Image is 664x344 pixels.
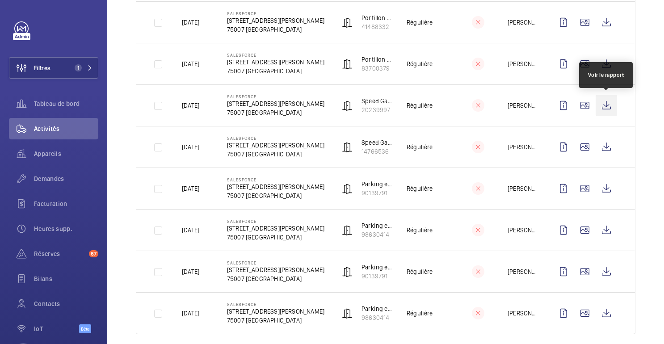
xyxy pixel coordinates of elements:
font: SALESFORCE [227,11,256,16]
font: [STREET_ADDRESS][PERSON_NAME] [227,183,324,190]
font: [PERSON_NAME] [508,185,552,192]
font: [STREET_ADDRESS][PERSON_NAME] [227,266,324,273]
font: Facturation [34,200,67,207]
font: Réserves [34,250,60,257]
font: Parking entrée [GEOGRAPHIC_DATA] [361,305,459,312]
font: 98630414 [361,231,389,238]
font: Portillon PMR Droit (Suffren) [361,56,441,63]
font: [DATE] [182,102,199,109]
font: [PERSON_NAME] [508,268,552,275]
font: Tableau de bord [34,100,80,107]
font: 90139791 [361,189,387,197]
font: 1 [77,65,80,71]
font: Bêta [81,326,89,331]
font: Speed ​​Gate droit (Suffren) [361,139,434,146]
font: SALESFORCE [227,260,256,265]
font: 20239997 [361,106,390,113]
font: 75007 [GEOGRAPHIC_DATA] [227,275,302,282]
font: SALESFORCE [227,94,256,99]
font: Parking entrée Portail Battant [361,264,442,271]
font: [STREET_ADDRESS][PERSON_NAME] [227,17,324,24]
font: 14766536 [361,148,389,155]
font: Régulière [407,185,433,192]
font: 75007 [GEOGRAPHIC_DATA] [227,151,302,158]
font: 75007 [GEOGRAPHIC_DATA] [227,67,302,75]
font: Filtres [34,64,50,71]
font: 41488332 [361,23,389,30]
font: [PERSON_NAME] [508,60,552,67]
font: [DATE] [182,310,199,317]
img: automatic_door.svg [342,59,353,69]
font: 67 [91,251,97,257]
font: [PERSON_NAME] [508,310,552,317]
font: Demandes [34,175,64,182]
font: SALESFORCE [227,302,256,307]
font: 90139791 [361,273,387,280]
font: 75007 [GEOGRAPHIC_DATA] [227,26,302,33]
font: [DATE] [182,227,199,234]
font: SALESFORCE [227,177,256,182]
font: Parking entrée [GEOGRAPHIC_DATA] [361,222,459,229]
img: automatic_door.svg [342,142,353,152]
font: 75007 [GEOGRAPHIC_DATA] [227,234,302,241]
div: Voir le rapport [588,71,624,79]
font: [DATE] [182,185,199,192]
font: 98630414 [361,314,389,321]
font: [STREET_ADDRESS][PERSON_NAME] [227,59,324,66]
font: Bilans [34,275,52,282]
font: Régulière [407,268,433,275]
font: Speed ​​Gate Gauche ([PERSON_NAME]) [361,97,465,105]
font: [DATE] [182,268,199,275]
font: [PERSON_NAME] [508,143,552,151]
font: Régulière [407,143,433,151]
font: [DATE] [182,143,199,151]
font: Régulière [407,310,433,317]
font: Régulière [407,19,433,26]
font: Heures supp. [34,225,72,232]
font: [PERSON_NAME] [508,227,552,234]
img: automatic_door.svg [342,183,353,194]
font: Parking entrée Portail Battant [361,180,442,188]
button: Filtres1 [9,57,98,79]
font: [DATE] [182,60,199,67]
img: automatic_door.svg [342,308,353,319]
font: [STREET_ADDRESS][PERSON_NAME] [227,308,324,315]
img: automatic_door.svg [342,17,353,28]
font: [DATE] [182,19,199,26]
img: automatic_door.svg [342,100,353,111]
font: [PERSON_NAME] [508,19,552,26]
font: 75007 [GEOGRAPHIC_DATA] [227,317,302,324]
font: SALESFORCE [227,52,256,58]
img: automatic_door.svg [342,266,353,277]
font: Contacts [34,300,60,307]
font: Portillon PMR Gauche ([PERSON_NAME]) [361,14,472,21]
font: Appareils [34,150,61,157]
font: IoT [34,325,43,332]
font: Régulière [407,102,433,109]
font: Activités [34,125,59,132]
font: [PERSON_NAME] [508,102,552,109]
font: 75007 [GEOGRAPHIC_DATA] [227,192,302,199]
font: [STREET_ADDRESS][PERSON_NAME] [227,225,324,232]
font: [STREET_ADDRESS][PERSON_NAME] [227,142,324,149]
font: Régulière [407,227,433,234]
font: Régulière [407,60,433,67]
font: SALESFORCE [227,218,256,224]
font: SALESFORCE [227,135,256,141]
img: automatic_door.svg [342,225,353,235]
font: 75007 [GEOGRAPHIC_DATA] [227,109,302,116]
font: 83700379 [361,65,390,72]
font: [STREET_ADDRESS][PERSON_NAME] [227,100,324,107]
